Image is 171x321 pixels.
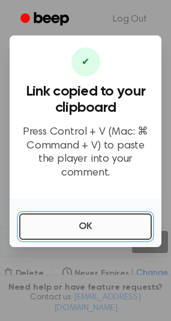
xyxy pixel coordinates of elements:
[19,126,152,180] p: Press Control + V (Mac: ⌘ Command + V) to paste the player into your comment.
[19,84,152,116] h3: Link copied to your clipboard
[101,5,159,34] a: Log Out
[12,8,80,31] a: Beep
[19,213,152,240] button: OK
[71,47,100,76] div: ✔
